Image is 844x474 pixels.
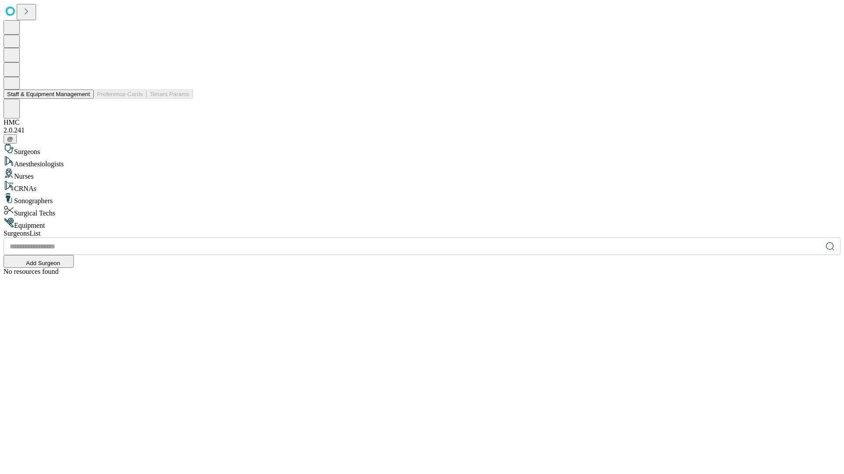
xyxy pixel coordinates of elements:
[4,180,840,193] div: CRNAs
[4,168,840,180] div: Nurses
[4,255,74,268] button: Add Surgeon
[4,144,840,156] div: Surgeons
[4,118,840,126] div: HMC
[4,156,840,168] div: Anesthesiologists
[7,136,13,142] span: @
[4,205,840,217] div: Surgical Techs
[4,193,840,205] div: Sonographers
[4,126,840,134] div: 2.0.241
[94,90,146,99] button: Preference Cards
[4,217,840,230] div: Equipment
[4,90,94,99] button: Staff & Equipment Management
[146,90,193,99] button: Tenant Params
[4,268,840,276] div: No resources found
[26,260,60,266] span: Add Surgeon
[4,230,840,237] div: Surgeons List
[4,134,17,144] button: @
